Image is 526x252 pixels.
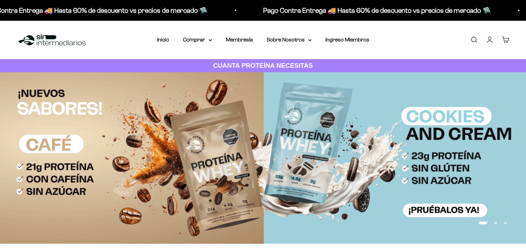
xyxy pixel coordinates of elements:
strong: CUANTA PROTEÍNA NECESITAS [213,62,313,69]
summary: Sobre Nosotros [267,35,312,44]
a: Ingreso Miembros [325,37,369,43]
a: Inicio [157,37,169,43]
p: Pago Contra Entrega 🚚 Hasta 60% de descuento vs precios de mercado 🛸 [259,5,487,16]
summary: Comprar [183,35,212,44]
a: Membresía [226,37,253,43]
